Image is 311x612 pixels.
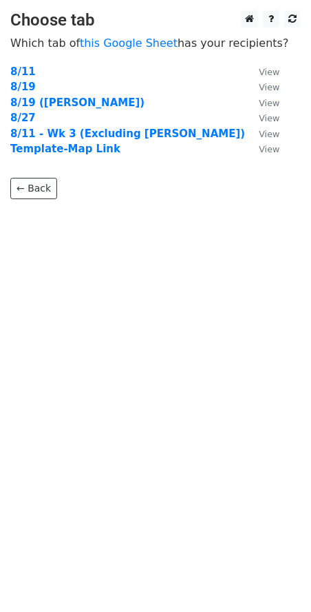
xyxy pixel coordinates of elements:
[259,144,279,154] small: View
[10,81,36,93] a: 8/19
[259,82,279,92] small: View
[245,96,279,109] a: View
[245,127,279,140] a: View
[10,65,36,78] a: 8/11
[10,96,144,109] a: 8/19 ([PERSON_NAME])
[10,10,301,30] h3: Choose tab
[80,37,178,50] a: this Google Sheet
[259,129,279,139] small: View
[259,67,279,77] small: View
[245,143,279,155] a: View
[10,178,57,199] a: ← Back
[245,65,279,78] a: View
[259,113,279,123] small: View
[10,36,301,50] p: Which tab of has your recipients?
[10,143,120,155] a: Template-Map Link
[245,112,279,124] a: View
[10,127,245,140] a: 8/11 - Wk 3 (Excluding [PERSON_NAME])
[10,112,36,124] a: 8/27
[245,81,279,93] a: View
[259,98,279,108] small: View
